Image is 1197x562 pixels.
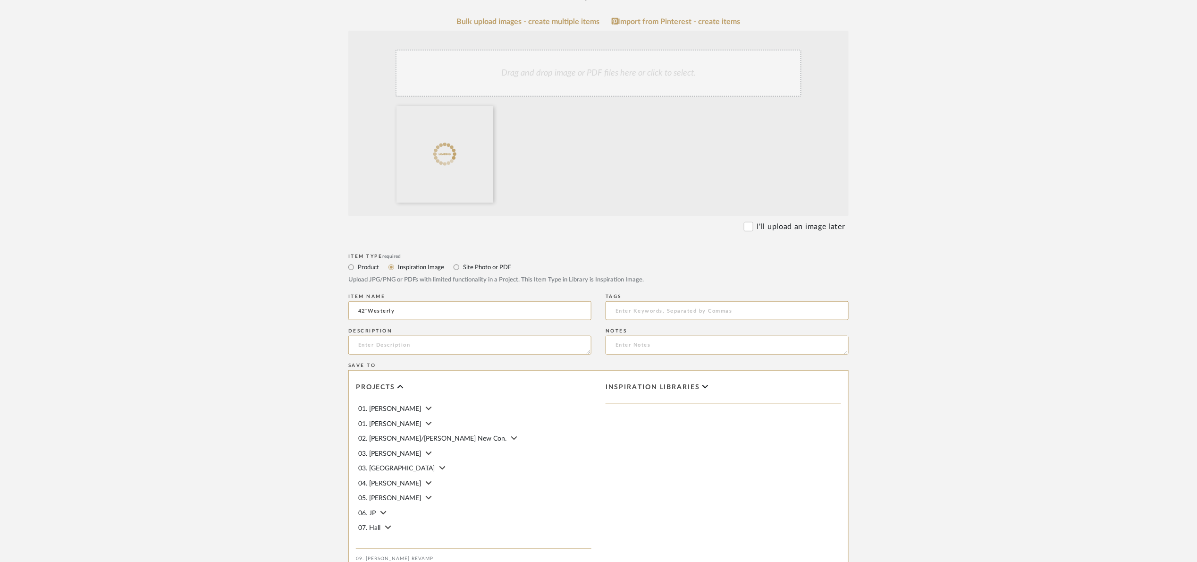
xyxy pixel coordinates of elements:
span: 06. JP [358,510,376,517]
span: 03. [PERSON_NAME] [358,451,421,457]
span: 07. Hall [358,525,380,531]
div: Item name [348,294,591,299]
span: 05. [PERSON_NAME] [358,495,421,502]
div: Notes [606,328,849,334]
a: Import from Pinterest - create items [612,17,741,26]
label: Inspiration Image [397,262,444,272]
input: Enter Keywords, Separated by Commas [606,301,849,320]
span: required [383,254,401,259]
span: 02. [PERSON_NAME]/[PERSON_NAME] New Con. [358,435,506,442]
span: 01. [PERSON_NAME] [358,421,421,427]
span: 01. [PERSON_NAME] [358,406,421,412]
div: Tags [606,294,849,299]
span: 04. [PERSON_NAME] [358,480,421,487]
input: Enter Name [348,301,591,320]
div: Item Type [348,254,849,259]
div: Upload JPG/PNG or PDFs with limited functionality in a Project. This Item Type in Library is Insp... [348,275,849,285]
div: 09. [PERSON_NAME] Revamp [356,556,591,562]
label: I'll upload an image later [757,221,845,232]
div: Save To [348,363,849,368]
label: Site Photo or PDF [462,262,511,272]
span: Inspiration libraries [606,383,700,392]
span: Projects [356,383,395,392]
mat-radio-group: Select item type [348,261,849,273]
span: 03. [GEOGRAPHIC_DATA] [358,465,435,472]
label: Product [357,262,379,272]
a: Bulk upload images - create multiple items [457,18,600,26]
div: Description [348,328,591,334]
